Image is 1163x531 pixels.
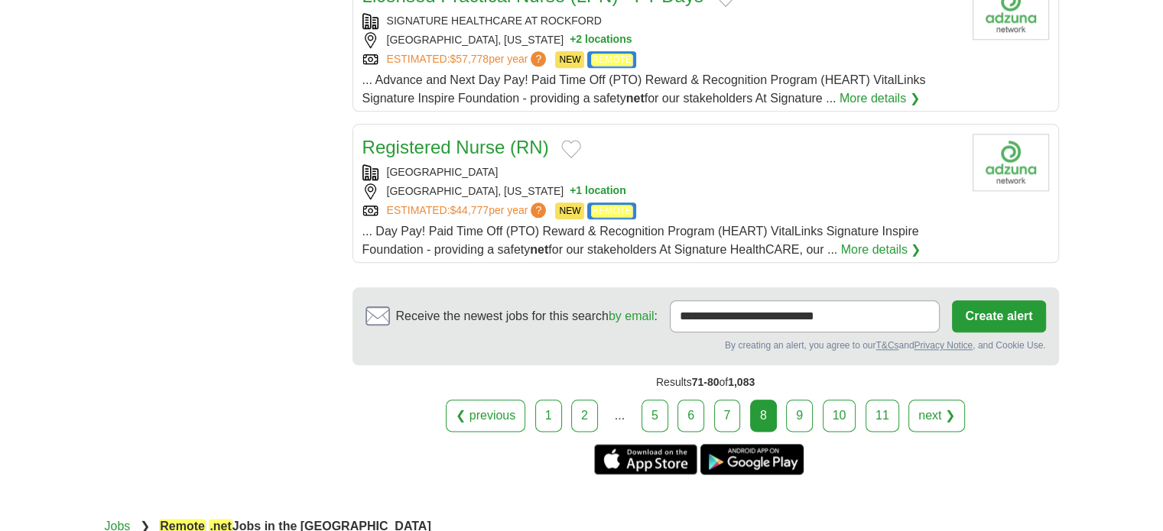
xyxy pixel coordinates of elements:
[594,444,697,474] a: Get the iPhone app
[692,376,720,388] span: 71-80
[387,51,550,68] a: ESTIMATED:$57,778per year?
[591,205,632,217] em: REMOTE
[700,444,804,474] a: Get the Android app
[604,400,635,431] div: ...
[450,204,489,216] span: $44,777
[714,400,741,432] a: 7
[786,400,813,432] a: 9
[570,183,626,199] button: +1 location
[609,309,655,322] a: by email
[555,51,584,68] span: NEW
[914,340,973,351] a: Privacy Notice
[570,32,632,48] button: +2 locations
[362,73,926,105] span: ... Advance and Next Day Pay! Paid Time Off (PTO) Reward & Recognition Program (HEART) VitalLinks...
[352,365,1059,400] div: Results of
[530,243,548,256] strong: net
[365,338,1046,352] div: By creating an alert, you agree to our and , and Cookie Use.
[362,225,919,256] span: ... Day Pay! Paid Time Off (PTO) Reward & Recognition Program (HEART) VitalLinks Signature Inspir...
[973,134,1049,191] img: Company logo
[626,92,645,105] strong: net
[362,183,960,199] div: [GEOGRAPHIC_DATA], [US_STATE]
[823,400,856,432] a: 10
[591,53,632,66] em: REMOTE
[952,300,1045,332] button: Create alert
[362,164,960,180] div: [GEOGRAPHIC_DATA]
[561,140,581,158] button: Add to favorite jobs
[750,400,777,432] div: 8
[362,32,960,48] div: [GEOGRAPHIC_DATA], [US_STATE]
[362,137,549,157] a: Registered Nurse (RN)
[642,400,668,432] a: 5
[571,400,598,432] a: 2
[531,51,546,66] span: ?
[362,13,960,29] div: SIGNATURE HEALTHCARE AT ROCKFORD
[866,400,899,432] a: 11
[387,202,550,219] a: ESTIMATED:$44,777per year?
[728,376,755,388] span: 1,083
[531,202,546,218] span: ?
[677,400,704,432] a: 6
[450,53,489,65] span: $57,778
[570,183,576,199] span: +
[570,32,576,48] span: +
[396,307,658,325] span: Receive the newest jobs for this search :
[535,400,562,432] a: 1
[875,340,898,351] a: T&Cs
[841,241,921,259] a: More details ❯
[840,89,920,108] a: More details ❯
[908,400,965,432] a: next ❯
[446,400,525,432] a: ❮ previous
[555,202,584,219] span: NEW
